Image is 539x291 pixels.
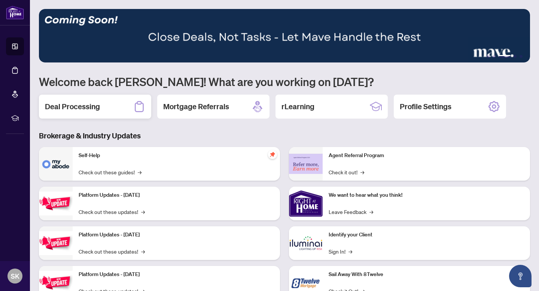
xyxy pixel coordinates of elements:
[289,226,323,260] img: Identify your Client
[281,101,314,112] h2: rLearning
[289,154,323,174] img: Agent Referral Program
[499,55,511,58] button: 3
[329,270,524,279] p: Sail Away With 8Twelve
[11,271,19,281] span: SK
[163,101,229,112] h2: Mortgage Referrals
[79,151,274,160] p: Self-Help
[329,208,373,216] a: Leave Feedback→
[514,55,517,58] button: 4
[141,208,145,216] span: →
[329,231,524,239] p: Identify your Client
[329,191,524,199] p: We want to hear what you think!
[141,247,145,255] span: →
[268,150,277,159] span: pushpin
[39,231,73,255] img: Platform Updates - July 8, 2025
[79,270,274,279] p: Platform Updates - [DATE]
[79,231,274,239] p: Platform Updates - [DATE]
[39,147,73,181] img: Self-Help
[493,55,496,58] button: 2
[329,151,524,160] p: Agent Referral Program
[520,55,523,58] button: 5
[39,192,73,215] img: Platform Updates - July 21, 2025
[329,168,364,176] a: Check it out!→
[329,247,352,255] a: Sign In!→
[79,191,274,199] p: Platform Updates - [DATE]
[487,55,490,58] button: 1
[45,101,100,112] h2: Deal Processing
[360,168,364,176] span: →
[369,208,373,216] span: →
[79,247,145,255] a: Check out these updates!→
[509,265,532,287] button: Open asap
[39,74,530,89] h1: Welcome back [PERSON_NAME]! What are you working on [DATE]?
[39,9,530,62] img: Slide 2
[348,247,352,255] span: →
[39,131,530,141] h3: Brokerage & Industry Updates
[289,187,323,220] img: We want to hear what you think!
[79,168,141,176] a: Check out these guides!→
[6,6,24,19] img: logo
[400,101,451,112] h2: Profile Settings
[79,208,145,216] a: Check out these updates!→
[138,168,141,176] span: →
